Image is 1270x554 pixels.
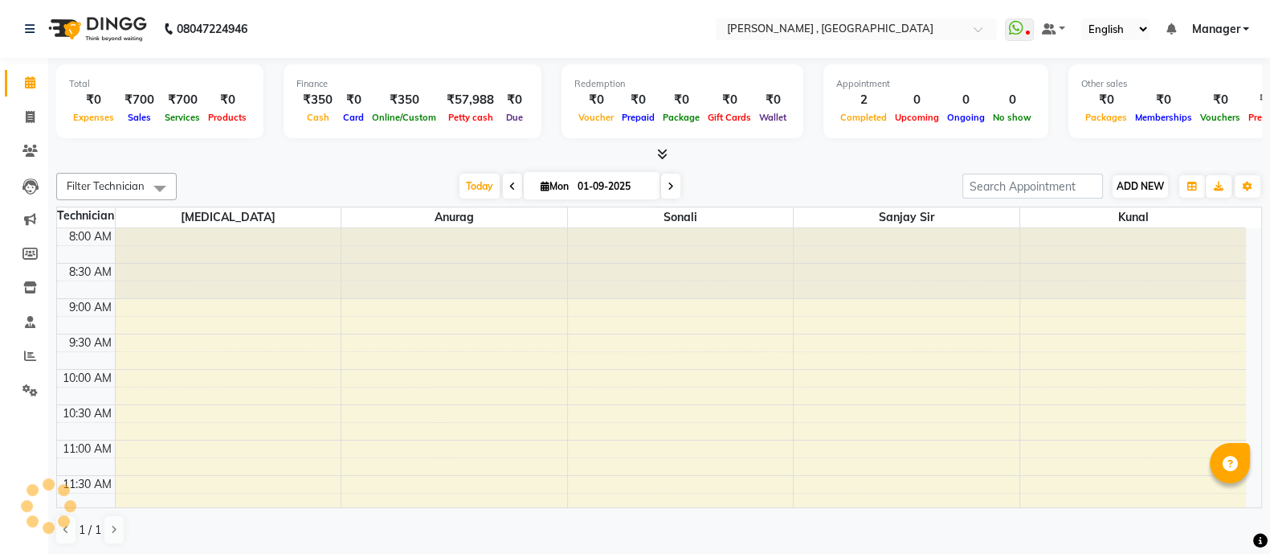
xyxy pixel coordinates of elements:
[1081,112,1131,123] span: Packages
[568,207,794,228] span: Sonali
[943,91,989,109] div: 0
[943,112,989,123] span: Ongoing
[296,91,339,109] div: ₹350
[161,112,204,123] span: Services
[118,91,161,109] div: ₹700
[1131,112,1196,123] span: Memberships
[66,228,115,245] div: 8:00 AM
[59,476,115,493] div: 11:30 AM
[177,6,247,51] b: 08047224946
[303,112,333,123] span: Cash
[500,91,529,109] div: ₹0
[161,91,204,109] div: ₹700
[574,91,618,109] div: ₹0
[574,77,790,91] div: Redemption
[618,112,659,123] span: Prepaid
[59,370,115,387] div: 10:00 AM
[659,112,704,123] span: Package
[1131,91,1196,109] div: ₹0
[67,179,145,192] span: Filter Technician
[296,77,529,91] div: Finance
[989,112,1035,123] span: No show
[440,91,500,109] div: ₹57,988
[502,112,527,123] span: Due
[794,207,1019,228] span: Sanjay sir
[116,207,341,228] span: [MEDICAL_DATA]
[459,174,500,199] span: Today
[57,207,115,224] div: Technician
[659,91,704,109] div: ₹0
[41,6,151,51] img: logo
[537,180,573,192] span: Mon
[989,91,1035,109] div: 0
[59,441,115,458] div: 11:00 AM
[69,91,118,109] div: ₹0
[891,91,943,109] div: 0
[836,77,1035,91] div: Appointment
[755,91,790,109] div: ₹0
[69,112,118,123] span: Expenses
[444,112,497,123] span: Petty cash
[1113,175,1168,198] button: ADD NEW
[836,91,891,109] div: 2
[1117,180,1164,192] span: ADD NEW
[339,112,368,123] span: Card
[79,522,101,539] span: 1 / 1
[1020,207,1246,228] span: kunal
[836,112,891,123] span: Completed
[339,91,368,109] div: ₹0
[573,174,653,199] input: 2025-09-01
[66,334,115,351] div: 9:30 AM
[1196,91,1244,109] div: ₹0
[66,299,115,316] div: 9:00 AM
[66,264,115,281] div: 8:30 AM
[704,112,755,123] span: Gift Cards
[574,112,618,123] span: Voucher
[891,112,943,123] span: Upcoming
[69,77,251,91] div: Total
[962,174,1103,199] input: Search Appointment
[368,112,440,123] span: Online/Custom
[341,207,567,228] span: Anurag
[755,112,790,123] span: Wallet
[618,91,659,109] div: ₹0
[368,91,440,109] div: ₹350
[704,91,755,109] div: ₹0
[1191,21,1239,38] span: Manager
[59,405,115,422] div: 10:30 AM
[204,91,251,109] div: ₹0
[1081,91,1131,109] div: ₹0
[124,112,155,123] span: Sales
[1196,112,1244,123] span: Vouchers
[204,112,251,123] span: Products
